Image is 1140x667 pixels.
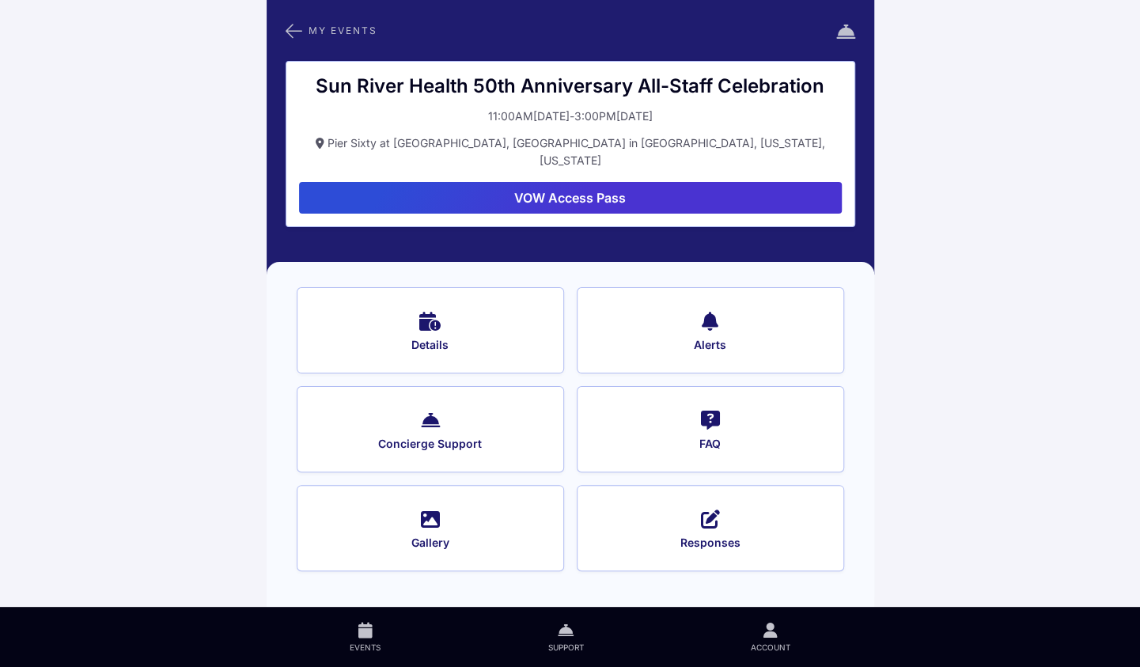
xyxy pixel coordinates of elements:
span: FAQ [598,437,823,451]
div: 11:00AM[DATE] [488,108,570,125]
span: Alerts [598,338,823,352]
span: Pier Sixty at [GEOGRAPHIC_DATA], [GEOGRAPHIC_DATA] in [GEOGRAPHIC_DATA], [US_STATE], [US_STATE] [328,136,825,167]
span: Responses [598,536,823,550]
button: 11:00AM[DATE]-3:00PM[DATE] [299,108,842,125]
div: Sun River Health 50th Anniversary All-Staff Celebration [299,74,842,98]
span: Account [751,642,790,653]
span: Concierge Support [318,437,543,451]
span: Gallery [318,536,543,550]
button: FAQ [577,386,844,472]
a: Support [464,607,667,667]
a: Account [667,607,873,667]
a: Events [267,607,464,667]
span: Details [318,338,543,352]
button: My Events [286,21,377,41]
button: Gallery [297,485,564,571]
button: Details [297,287,564,373]
button: Alerts [577,287,844,373]
span: My Events [309,26,377,35]
div: 3:00PM[DATE] [574,108,653,125]
button: VOW Access Pass [299,182,842,214]
button: Responses [577,485,844,571]
span: Support [547,642,583,653]
span: Events [350,642,381,653]
button: Pier Sixty at [GEOGRAPHIC_DATA], [GEOGRAPHIC_DATA] in [GEOGRAPHIC_DATA], [US_STATE], [US_STATE] [299,135,842,169]
button: Concierge Support [297,386,564,472]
